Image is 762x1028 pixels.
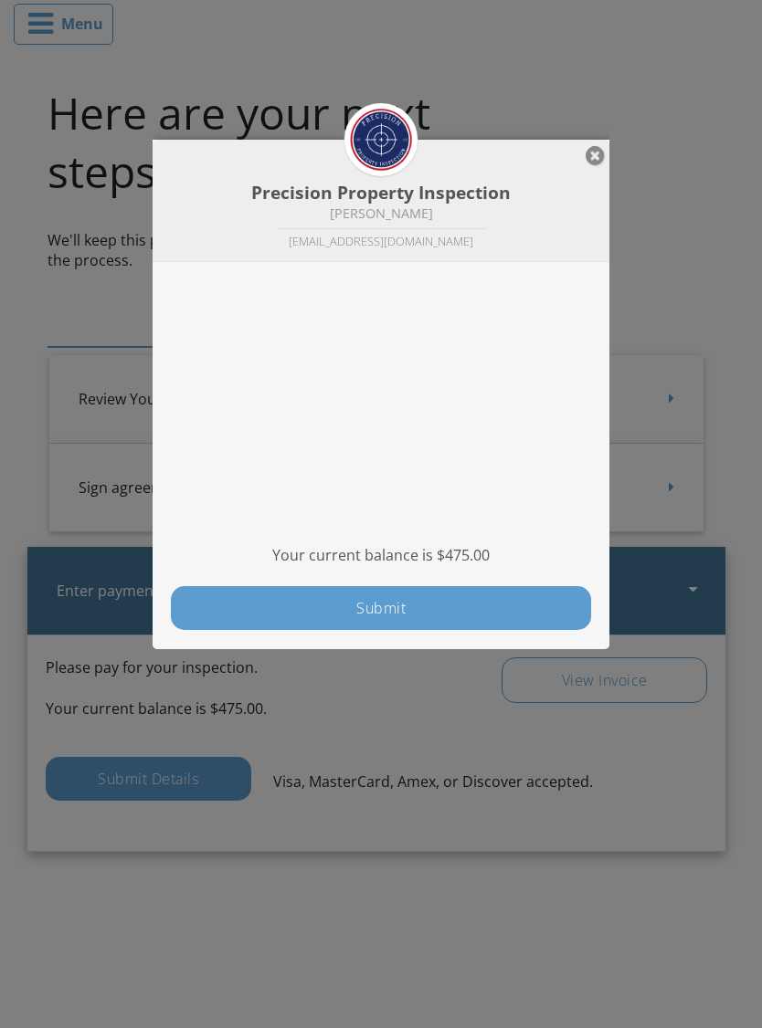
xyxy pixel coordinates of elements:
span: Your current balance is $475.00 [272,545,490,565]
button: Submit [171,586,591,630]
div: [PERSON_NAME] [171,205,591,223]
iframe: Secure payment input frame [167,259,595,529]
span: Submit [356,598,406,618]
div: [EMAIL_ADDRESS][DOMAIN_NAME] [171,234,591,250]
div: Precision Property Inspection [171,181,591,205]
